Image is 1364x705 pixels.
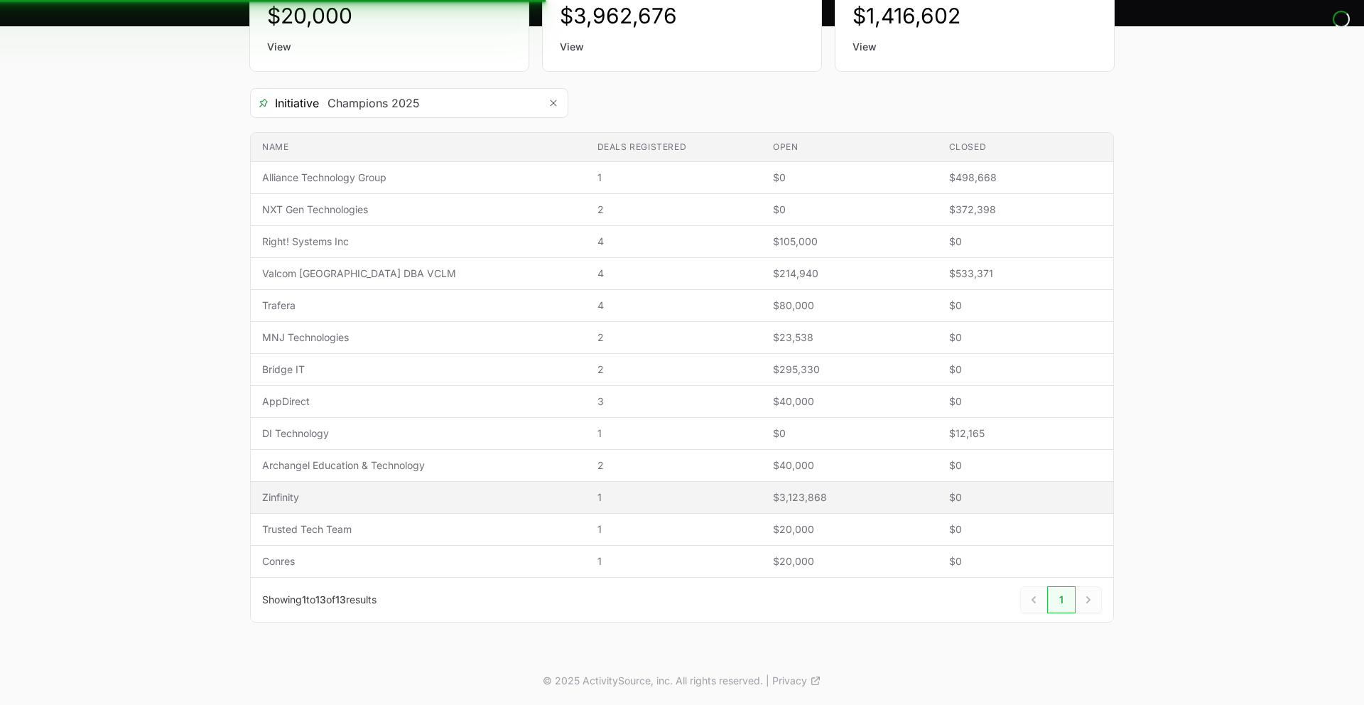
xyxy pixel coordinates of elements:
span: 4 [597,267,750,281]
span: $498,668 [949,171,1102,185]
span: Bridge IT [262,362,575,377]
span: 2 [597,330,750,345]
span: $0 [773,203,926,217]
span: Trusted Tech Team [262,522,575,537]
span: $20,000 [773,554,926,569]
span: 1 [302,593,306,606]
span: $3,123,868 [773,490,926,505]
span: $0 [949,362,1102,377]
span: $0 [949,298,1102,313]
span: $0 [773,171,926,185]
span: 1 [597,426,750,441]
th: Closed [938,133,1113,162]
a: View [267,40,511,54]
span: 2 [597,362,750,377]
span: 1 [597,522,750,537]
dd: $20,000 [267,3,511,28]
span: 2 [597,458,750,473]
span: | [766,674,769,688]
span: 4 [597,235,750,249]
span: MNJ Technologies [262,330,575,345]
span: $40,000 [773,394,926,409]
span: $0 [949,522,1102,537]
a: View [560,40,804,54]
span: 1 [597,490,750,505]
span: AppDirect [262,394,575,409]
dd: $3,962,676 [560,3,804,28]
a: 1 [1047,586,1076,613]
span: 13 [315,593,326,606]
span: $0 [949,554,1102,569]
p: © 2025 ActivitySource, inc. All rights reserved. [543,674,763,688]
span: NXT Gen Technologies [262,203,575,217]
th: Deals registered [586,133,762,162]
span: Archangel Education & Technology [262,458,575,473]
span: 1 [597,554,750,569]
a: View [852,40,1097,54]
input: Search initiatives [319,89,539,117]
span: $0 [949,394,1102,409]
span: $23,538 [773,330,926,345]
a: Privacy [772,674,821,688]
span: $80,000 [773,298,926,313]
span: Alliance Technology Group [262,171,575,185]
span: $0 [949,330,1102,345]
span: $295,330 [773,362,926,377]
span: $372,398 [949,203,1102,217]
span: Right! Systems Inc [262,235,575,249]
span: 4 [597,298,750,313]
span: Zinfinity [262,490,575,505]
button: Remove [539,89,568,117]
span: $105,000 [773,235,926,249]
span: Trafera [262,298,575,313]
span: $20,000 [773,522,926,537]
th: Open [762,133,937,162]
span: $12,165 [949,426,1102,441]
span: Conres [262,554,575,569]
span: Initiative [251,95,319,112]
span: $0 [773,426,926,441]
th: Name [251,133,586,162]
span: $0 [949,458,1102,473]
span: Valcom [GEOGRAPHIC_DATA] DBA VCLM [262,267,575,281]
span: $214,940 [773,267,926,281]
section: Deals Filters [250,88,1114,623]
span: $0 [949,490,1102,505]
span: 2 [597,203,750,217]
span: 3 [597,394,750,409]
dd: $1,416,602 [852,3,1097,28]
p: Showing to of results [262,593,377,607]
span: $40,000 [773,458,926,473]
span: 13 [335,593,346,606]
span: $533,371 [949,267,1102,281]
span: 1 [597,171,750,185]
span: $0 [949,235,1102,249]
span: DI Technology [262,426,575,441]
